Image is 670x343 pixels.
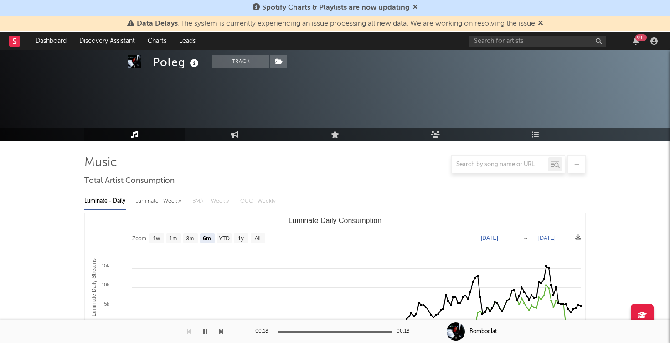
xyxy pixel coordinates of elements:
text: All [254,235,260,242]
div: 00:18 [397,326,415,337]
span: Data Delays [137,20,178,27]
text: [DATE] [481,235,498,241]
div: Luminate - Weekly [135,193,183,209]
text: Zoom [132,235,146,242]
div: 00:18 [255,326,273,337]
text: YTD [219,235,230,242]
span: Total Artist Consumption [84,176,175,187]
span: Dismiss [538,20,543,27]
input: Search for artists [469,36,606,47]
text: 5k [104,301,109,307]
text: 10k [101,282,109,287]
text: 1y [238,235,244,242]
div: 99 + [635,34,647,41]
a: Charts [141,32,173,50]
a: Discovery Assistant [73,32,141,50]
text: → [523,235,528,241]
div: Poleg [153,55,201,70]
text: 1m [170,235,177,242]
text: Luminate Daily Streams [91,258,97,316]
text: Luminate Daily Consumption [289,217,382,224]
text: 6m [203,235,211,242]
button: Track [212,55,269,68]
text: 15k [101,263,109,268]
span: Spotify Charts & Playlists are now updating [262,4,410,11]
button: 99+ [633,37,639,45]
div: Luminate - Daily [84,193,126,209]
text: 3m [186,235,194,242]
span: Dismiss [412,4,418,11]
span: : The system is currently experiencing an issue processing all new data. We are working on resolv... [137,20,535,27]
a: Dashboard [29,32,73,50]
input: Search by song name or URL [452,161,548,168]
div: Bomboclat [469,327,497,336]
text: 1w [153,235,160,242]
text: [DATE] [538,235,556,241]
a: Leads [173,32,202,50]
